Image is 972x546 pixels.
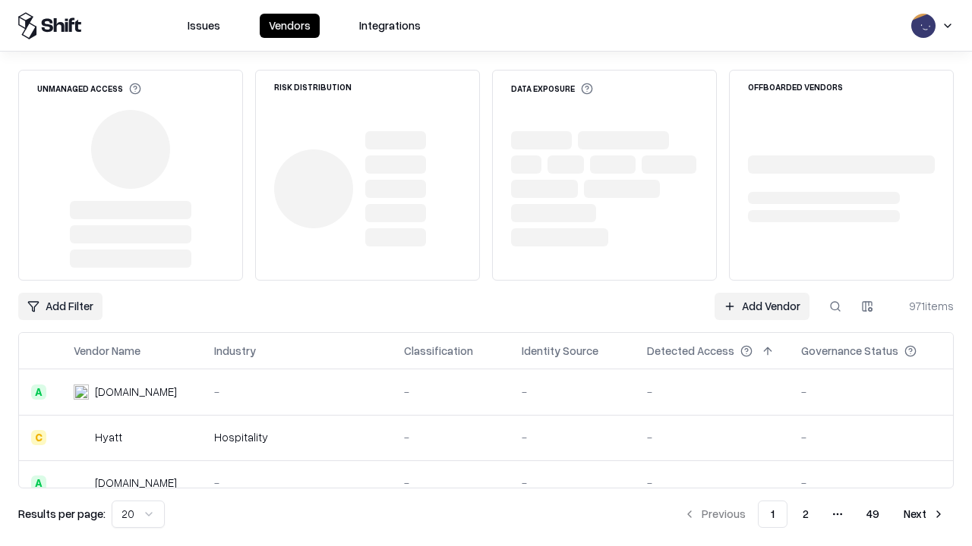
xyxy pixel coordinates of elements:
div: - [537,384,638,400]
img: primesec.co.il [74,475,89,491]
div: A [31,475,46,491]
button: 1 [758,500,787,528]
p: Results per page: [18,506,106,522]
div: - [662,475,792,491]
div: - [229,384,395,400]
div: Offboarded Vendors [748,83,843,91]
button: Add Filter [18,293,103,320]
nav: pagination [674,500,954,528]
div: Industry [229,343,271,359]
div: Identity Source [537,343,614,359]
div: Unmanaged Access [37,83,141,95]
div: - [419,384,513,400]
button: 2 [791,500,821,528]
div: C [31,430,46,445]
div: - [537,475,638,491]
div: - [419,475,513,491]
div: A [31,384,46,400]
div: Hospitality [229,429,395,445]
button: 49 [854,500,892,528]
div: - [229,475,395,491]
div: Data Exposure [511,83,593,95]
div: - [816,384,956,400]
div: Governance Status [816,343,914,359]
div: [DOMAIN_NAME] [95,475,177,491]
div: - [816,429,956,445]
img: intrado.com [74,384,89,400]
a: Add Vendor [715,293,809,320]
button: Integrations [350,14,430,38]
div: Hyatt [95,429,122,445]
div: - [419,429,513,445]
div: [DOMAIN_NAME] [95,384,177,400]
button: Next [895,500,954,528]
img: Hyatt [74,430,89,445]
button: Vendors [260,14,320,38]
div: - [816,475,956,491]
div: Vendor Name [74,343,140,359]
div: Detected Access [662,343,750,359]
div: - [662,429,792,445]
div: 971 items [893,298,954,314]
button: Issues [178,14,229,38]
div: - [662,384,792,400]
div: - [537,429,638,445]
div: Classification [419,343,488,359]
div: Risk Distribution [274,83,352,91]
